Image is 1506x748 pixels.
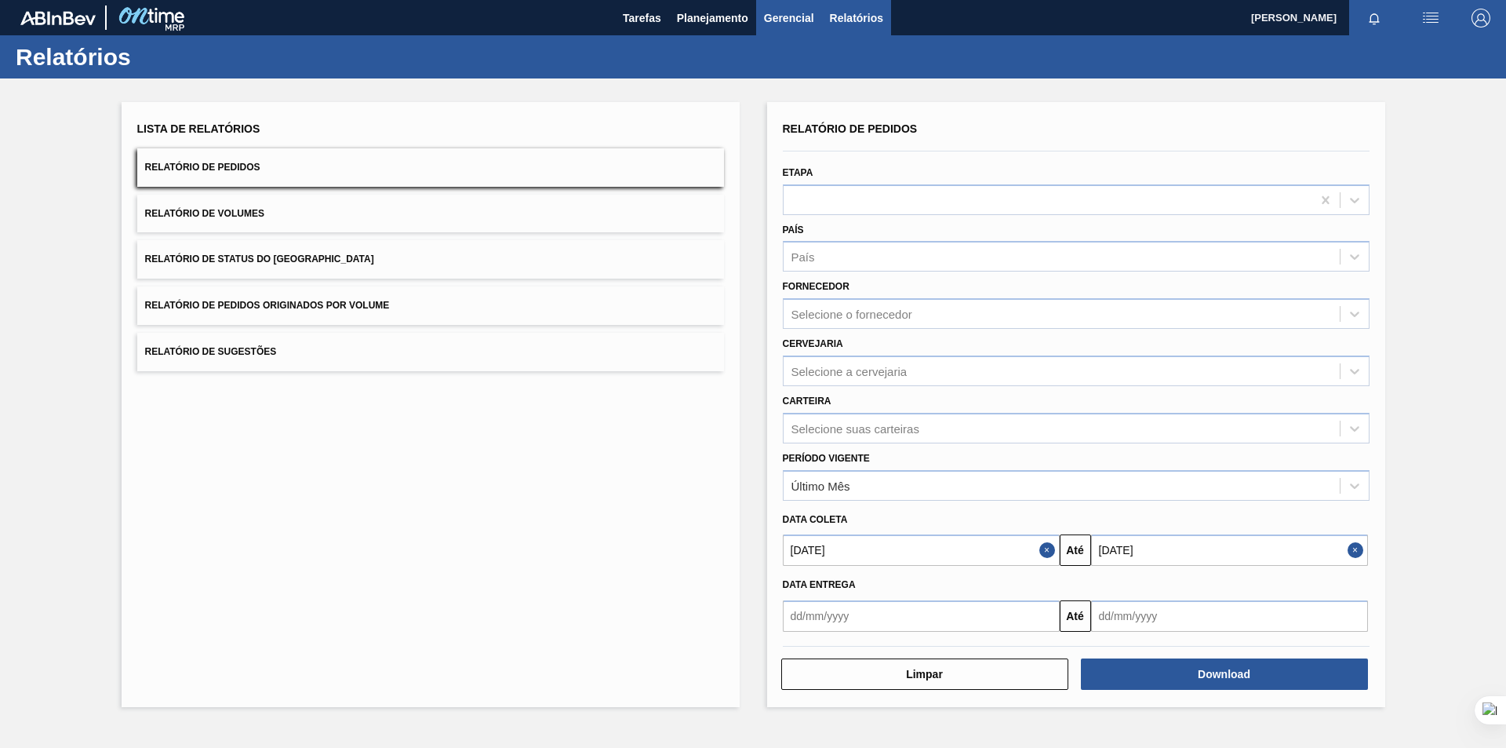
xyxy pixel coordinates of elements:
button: Close [1039,535,1060,566]
button: Até [1060,535,1091,566]
div: Selecione o fornecedor [791,308,912,321]
span: Relatório de Status do [GEOGRAPHIC_DATA] [145,254,374,265]
button: Notificações [1349,7,1399,29]
input: dd/mm/yyyy [783,600,1060,632]
button: Download [1081,659,1368,690]
span: Gerencial [764,9,814,27]
span: Relatório de Pedidos [145,162,260,173]
span: Relatório de Pedidos [783,122,918,135]
button: Relatório de Sugestões [137,333,724,371]
button: Relatório de Pedidos Originados por Volume [137,286,724,325]
label: Período Vigente [783,453,870,464]
img: userActions [1421,9,1440,27]
div: País [791,250,815,264]
div: Último Mês [791,479,850,492]
span: Tarefas [623,9,661,27]
label: Carteira [783,396,831,407]
input: dd/mm/yyyy [783,535,1060,566]
label: País [783,224,804,235]
img: TNhmsLtSVTkK8tSr43FrP2fwEKptu5GPRR3wAAAABJRU5ErkJggg== [20,11,96,25]
span: Relatórios [830,9,883,27]
button: Close [1348,535,1368,566]
button: Até [1060,600,1091,632]
span: Planejamento [677,9,748,27]
button: Relatório de Volumes [137,195,724,233]
span: Relatório de Pedidos Originados por Volume [145,300,390,311]
button: Relatório de Pedidos [137,148,724,187]
button: Relatório de Status do [GEOGRAPHIC_DATA] [137,240,724,279]
span: Data coleta [783,514,848,525]
span: Lista de Relatórios [137,122,260,135]
span: Relatório de Sugestões [145,346,277,357]
input: dd/mm/yyyy [1091,535,1368,566]
input: dd/mm/yyyy [1091,600,1368,632]
h1: Relatórios [16,48,294,66]
label: Etapa [783,167,813,178]
div: Selecione suas carteiras [791,421,919,435]
img: Logout [1471,9,1490,27]
label: Cervejaria [783,338,843,349]
label: Fornecedor [783,281,849,292]
span: Relatório de Volumes [145,208,264,219]
div: Selecione a cervejaria [791,364,908,378]
button: Limpar [781,659,1068,690]
span: Data entrega [783,579,856,590]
